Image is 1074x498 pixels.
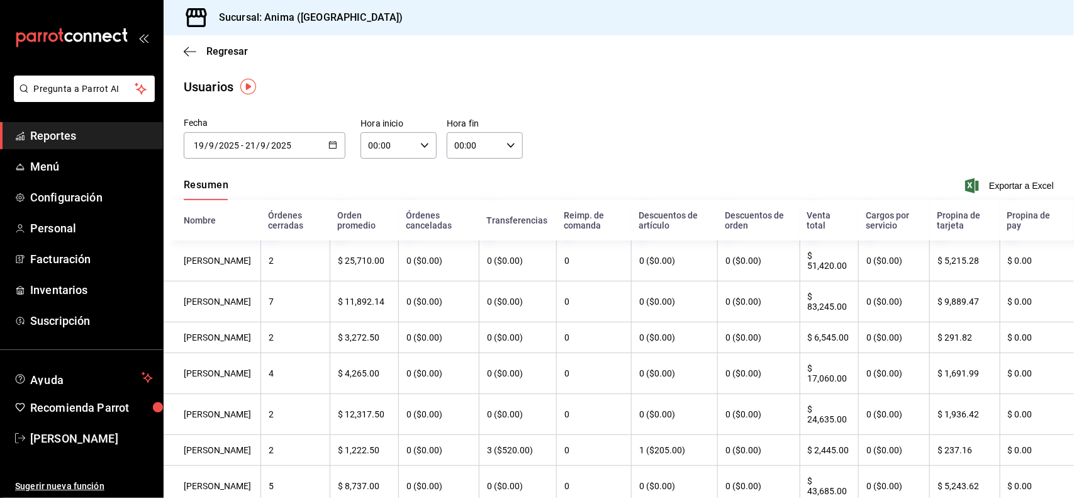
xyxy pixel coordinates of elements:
[267,140,271,150] span: /
[929,322,1000,353] th: $ 291.82
[164,435,260,466] th: [PERSON_NAME]
[1000,435,1074,466] th: $ 0.00
[479,394,556,435] th: 0 ($0.00)
[184,116,345,130] div: Fecha
[717,281,800,322] th: 0 ($0.00)
[1000,281,1074,322] th: $ 0.00
[260,435,330,466] th: 2
[858,435,929,466] th: 0 ($0.00)
[631,200,717,241] th: Descuentos de artículo
[30,399,153,416] span: Recomienda Parrot
[260,394,330,435] th: 2
[556,281,631,322] th: 0
[800,241,859,281] th: $ 51,420.00
[30,370,137,385] span: Ayuda
[631,435,717,466] th: 1 ($205.00)
[34,82,135,96] span: Pregunta a Parrot AI
[30,158,153,175] span: Menú
[858,394,929,435] th: 0 ($0.00)
[184,77,233,96] div: Usuarios
[398,353,479,394] th: 0 ($0.00)
[929,200,1000,241] th: Propina de tarjeta
[361,120,437,128] label: Hora inicio
[260,281,330,322] th: 7
[929,394,1000,435] th: $ 1,936.42
[929,353,1000,394] th: $ 1,691.99
[479,435,556,466] th: 3 ($520.00)
[556,394,631,435] th: 0
[208,140,215,150] input: Month
[330,353,398,394] th: $ 4,265.00
[1000,353,1074,394] th: $ 0.00
[330,200,398,241] th: Orden promedio
[260,140,267,150] input: Month
[30,281,153,298] span: Inventarios
[398,322,479,353] th: 0 ($0.00)
[631,322,717,353] th: 0 ($0.00)
[164,200,260,241] th: Nombre
[929,435,1000,466] th: $ 237.16
[717,241,800,281] th: 0 ($0.00)
[204,140,208,150] span: /
[398,281,479,322] th: 0 ($0.00)
[800,322,859,353] th: $ 6,545.00
[556,241,631,281] th: 0
[479,353,556,394] th: 0 ($0.00)
[15,480,153,493] span: Sugerir nueva función
[858,200,929,241] th: Cargos por servicio
[398,241,479,281] th: 0 ($0.00)
[260,241,330,281] th: 2
[479,281,556,322] th: 0 ($0.00)
[330,322,398,353] th: $ 3,272.50
[30,251,153,268] span: Facturación
[215,140,218,150] span: /
[30,127,153,144] span: Reportes
[206,45,248,57] span: Regresar
[184,179,228,200] button: Resumen
[447,120,523,128] label: Hora fin
[30,312,153,329] span: Suscripción
[164,353,260,394] th: [PERSON_NAME]
[800,394,859,435] th: $ 24,635.00
[271,140,292,150] input: Year
[800,200,859,241] th: Venta total
[1000,322,1074,353] th: $ 0.00
[164,322,260,353] th: [PERSON_NAME]
[30,220,153,237] span: Personal
[717,394,800,435] th: 0 ($0.00)
[260,200,330,241] th: Órdenes cerradas
[556,200,631,241] th: Reimp. de comanda
[968,178,1054,193] button: Exportar a Excel
[241,140,243,150] span: -
[479,200,556,241] th: Transferencias
[14,76,155,102] button: Pregunta a Parrot AI
[184,45,248,57] button: Regresar
[929,241,1000,281] th: $ 5,215.28
[218,140,240,150] input: Year
[858,281,929,322] th: 0 ($0.00)
[556,322,631,353] th: 0
[631,353,717,394] th: 0 ($0.00)
[1000,394,1074,435] th: $ 0.00
[800,281,859,322] th: $ 83,245.00
[800,353,859,394] th: $ 17,060.00
[858,353,929,394] th: 0 ($0.00)
[240,79,256,94] img: Tooltip marker
[717,353,800,394] th: 0 ($0.00)
[330,435,398,466] th: $ 1,222.50
[138,33,148,43] button: open_drawer_menu
[398,394,479,435] th: 0 ($0.00)
[398,200,479,241] th: Órdenes canceladas
[260,322,330,353] th: 2
[556,435,631,466] th: 0
[398,435,479,466] th: 0 ($0.00)
[717,435,800,466] th: 0 ($0.00)
[479,322,556,353] th: 0 ($0.00)
[717,322,800,353] th: 0 ($0.00)
[858,241,929,281] th: 0 ($0.00)
[800,435,859,466] th: $ 2,445.00
[164,394,260,435] th: [PERSON_NAME]
[164,281,260,322] th: [PERSON_NAME]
